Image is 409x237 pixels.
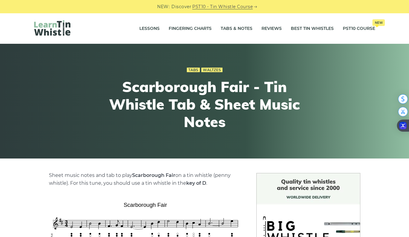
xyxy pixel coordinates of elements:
[221,21,252,36] a: Tabs & Notes
[49,171,242,187] p: Sheet music notes and tab to play on a tin whistle (penny whistle). For this tune, you should use...
[34,20,70,36] img: LearnTinWhistle.com
[139,21,160,36] a: Lessons
[187,68,200,72] a: Tabs
[201,68,222,72] a: Waltzes
[186,180,206,186] strong: key of D
[169,21,212,36] a: Fingering Charts
[261,21,282,36] a: Reviews
[291,21,334,36] a: Best Tin Whistles
[372,19,385,26] span: New
[93,78,316,130] h1: Scarborough Fair - Tin Whistle Tab & Sheet Music Notes
[343,21,375,36] a: PST10 CourseNew
[132,172,175,178] strong: Scarborough Fair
